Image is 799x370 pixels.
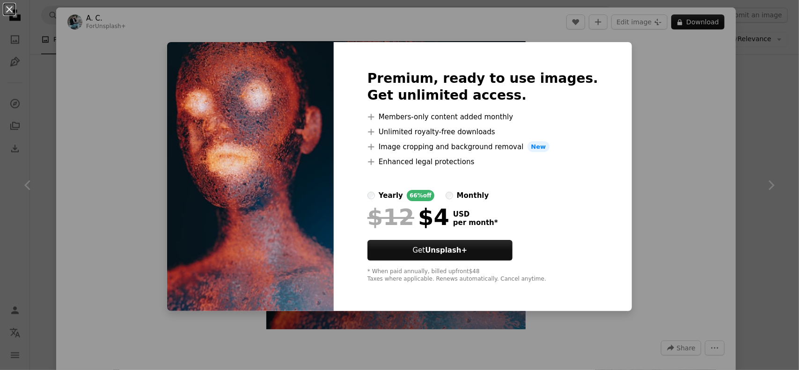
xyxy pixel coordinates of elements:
input: monthly [446,192,453,199]
span: New [528,141,550,152]
li: Enhanced legal protections [367,156,598,167]
div: * When paid annually, billed upfront $48 Taxes where applicable. Renews automatically. Cancel any... [367,268,598,283]
span: USD [453,210,498,218]
div: 66% off [407,190,434,201]
li: Unlimited royalty-free downloads [367,126,598,138]
h2: Premium, ready to use images. Get unlimited access. [367,70,598,104]
li: Members-only content added monthly [367,111,598,123]
strong: Unsplash+ [425,246,467,254]
div: $4 [367,205,449,229]
div: yearly [379,190,403,201]
span: $12 [367,205,414,229]
div: monthly [457,190,489,201]
button: GetUnsplash+ [367,240,513,261]
span: per month * [453,218,498,227]
img: premium_photo-1673213853822-88ef8f101ca9 [167,42,334,312]
input: yearly66%off [367,192,375,199]
li: Image cropping and background removal [367,141,598,152]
